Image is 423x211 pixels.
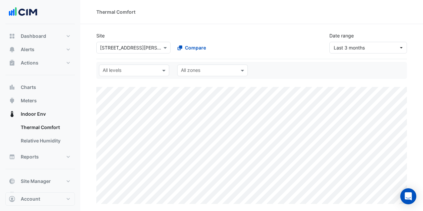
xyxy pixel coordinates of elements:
span: 01 May 25 - 31 Jul 25 [334,45,365,50]
button: Last 3 months [329,42,407,54]
app-icon: Alerts [9,46,15,53]
span: Dashboard [21,33,46,39]
app-icon: Reports [9,153,15,160]
div: All zones [180,67,200,75]
app-icon: Site Manager [9,178,15,185]
span: Reports [21,153,39,160]
button: Reports [5,150,75,164]
button: Compare [173,42,210,54]
div: Thermal Comfort [96,8,135,15]
app-icon: Meters [9,97,15,104]
label: Site [96,32,105,39]
span: Alerts [21,46,34,53]
span: Indoor Env [21,111,46,117]
span: Actions [21,60,38,66]
app-icon: Actions [9,60,15,66]
button: Dashboard [5,29,75,43]
span: Compare [185,44,206,51]
label: Date range [329,32,354,39]
app-icon: Indoor Env [9,111,15,117]
button: Charts [5,81,75,94]
button: Meters [5,94,75,107]
app-icon: Admin [9,191,15,198]
a: Relative Humidity [15,134,75,147]
button: Site Manager [5,175,75,188]
button: Indoor Env [5,107,75,121]
div: Indoor Env [5,121,75,150]
button: Alerts [5,43,75,56]
span: Account [21,196,40,202]
span: Admin [21,191,36,198]
button: Actions [5,56,75,70]
span: Meters [21,97,37,104]
button: Admin [5,188,75,201]
div: Open Intercom Messenger [400,188,416,204]
div: All levels [102,67,121,75]
span: Site Manager [21,178,51,185]
app-icon: Dashboard [9,33,15,39]
a: Thermal Comfort [15,121,75,134]
span: Charts [21,84,36,91]
app-icon: Charts [9,84,15,91]
button: Account [5,192,75,206]
img: Company Logo [8,5,38,19]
